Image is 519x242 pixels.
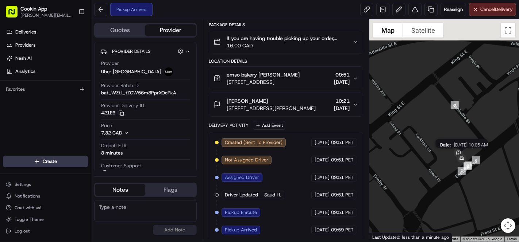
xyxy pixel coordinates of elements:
[373,23,403,38] button: Show street map
[15,181,31,187] span: Settings
[469,153,483,167] div: 6
[3,226,88,236] button: Log out
[334,97,350,105] span: 10:21
[225,174,259,181] span: Assigned Driver
[59,102,120,116] a: 💻API Documentation
[15,193,40,199] span: Notifications
[15,205,41,211] span: Chat with us!
[315,157,330,163] span: [DATE]
[331,157,354,163] span: 09:51 PET
[15,55,32,62] span: Nash AI
[315,192,330,198] span: [DATE]
[101,102,144,109] span: Provider Delivery ID
[3,214,88,225] button: Toggle Theme
[101,130,165,136] button: 7,32 CAD
[101,130,122,136] span: 7,32 CAD
[124,71,133,80] button: Start new chat
[227,105,316,112] span: [STREET_ADDRESS][PERSON_NAME]
[3,3,76,20] button: Cookin App[PERSON_NAME][EMAIL_ADDRESS][DOMAIN_NAME]
[334,78,350,86] span: [DATE]
[101,90,176,96] span: bat_WZtJ_tZCW56m8PprXOcRkA
[101,110,124,116] button: 421E6
[209,67,363,90] button: emso bakery [PERSON_NAME][STREET_ADDRESS]09:51[DATE]
[101,82,139,89] span: Provider Batch ID
[69,105,117,113] span: API Documentation
[371,232,395,242] img: Google
[227,42,347,49] span: 16,00 CAD
[3,66,91,77] a: Analytics
[444,6,463,13] span: Reassign
[371,232,395,242] a: Open this area in Google Maps (opens a new window)
[369,233,452,242] div: Last Updated: less than a minute ago
[227,35,347,42] span: If you are having trouble picking up your order, please contact emso bakery for pickup at [PHONE_...
[209,122,249,128] div: Delivery Activity
[227,71,300,78] span: emso bakery [PERSON_NAME]
[469,3,516,16] button: CancelDelivery
[225,139,282,146] span: Created (Sent To Provider)
[3,179,88,190] button: Settings
[331,209,354,216] span: 09:51 PET
[15,228,30,234] span: Log out
[331,192,354,198] span: 09:51 PET
[101,143,127,149] span: Dropoff ETA
[62,106,68,112] div: 💻
[480,6,513,13] span: Cancel Delivery
[315,139,330,146] span: [DATE]
[209,93,363,116] button: [PERSON_NAME][STREET_ADDRESS][PERSON_NAME]10:21[DATE]
[3,83,88,95] div: Favorites
[334,71,350,78] span: 09:51
[20,12,73,18] button: [PERSON_NAME][EMAIL_ADDRESS][DOMAIN_NAME]
[4,102,59,116] a: 📗Knowledge Base
[73,123,88,129] span: Pylon
[164,67,173,76] img: uber-new-logo.jpeg
[448,98,462,112] div: 3
[315,227,330,233] span: [DATE]
[315,174,330,181] span: [DATE]
[101,60,119,67] span: Provider
[3,39,91,51] a: Providers
[3,191,88,201] button: Notifications
[15,105,56,113] span: Knowledge Base
[7,29,133,40] p: Welcome 👋
[25,69,120,77] div: Start new chat
[100,45,191,57] button: Provider Details
[462,237,502,241] span: Map data ©2025 Google
[264,192,281,198] span: Saud H.
[209,58,363,64] div: Location Details
[227,78,300,86] span: [STREET_ADDRESS]
[3,26,91,38] a: Deliveries
[145,184,196,196] button: Flags
[209,30,363,54] button: If you are having trouble picking up your order, please contact emso bakery for pickup at [PHONE_...
[253,121,285,130] button: Add Event
[19,47,120,54] input: Clear
[25,77,92,82] div: We're available if you need us!
[225,157,268,163] span: Not Assigned Driver
[225,227,257,233] span: Pickup Arrived
[315,209,330,216] span: [DATE]
[501,23,515,38] button: Toggle fullscreen view
[7,69,20,82] img: 1736555255976-a54dd68f-1ca7-489b-9aae-adbdc363a1c4
[15,42,35,48] span: Providers
[101,163,141,169] span: Customer Support
[20,5,47,12] button: Cookin App
[225,192,258,198] span: Driver Updated
[95,184,145,196] button: Notes
[51,123,88,129] a: Powered byPylon
[507,237,517,241] a: Terms
[95,24,145,36] button: Quotes
[331,139,354,146] span: 09:51 PET
[334,105,350,112] span: [DATE]
[112,48,150,54] span: Provider Details
[454,142,488,148] span: [DATE] 10:05 AM
[101,150,123,156] div: 8 minutes
[403,23,443,38] button: Show satellite imagery
[331,174,354,181] span: 09:51 PET
[225,209,257,216] span: Pickup Enroute
[3,156,88,167] button: Create
[3,203,88,213] button: Chat with us!
[145,24,196,36] button: Provider
[101,122,112,129] span: Price
[501,218,515,233] button: Map camera controls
